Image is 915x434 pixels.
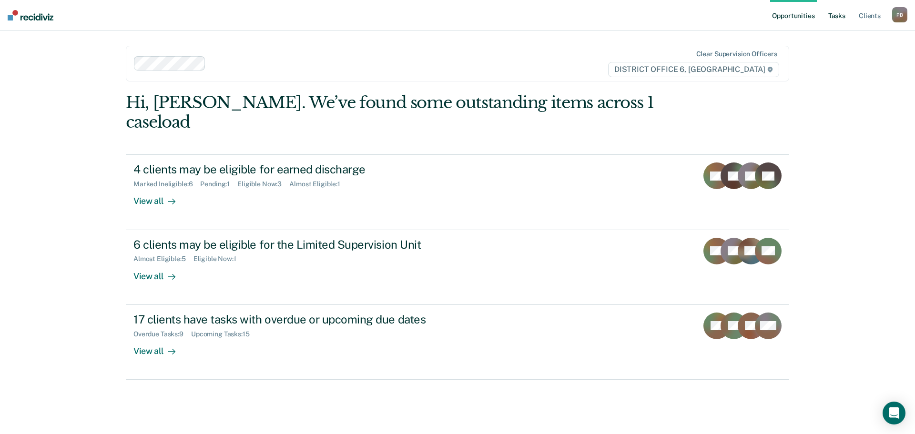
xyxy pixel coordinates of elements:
[193,255,244,263] div: Eligible Now : 1
[133,162,468,176] div: 4 clients may be eligible for earned discharge
[883,402,905,424] div: Open Intercom Messenger
[133,238,468,252] div: 6 clients may be eligible for the Limited Supervision Unit
[126,305,789,380] a: 17 clients have tasks with overdue or upcoming due datesOverdue Tasks:9Upcoming Tasks:15View all
[133,255,193,263] div: Almost Eligible : 5
[133,188,187,207] div: View all
[608,62,779,77] span: DISTRICT OFFICE 6, [GEOGRAPHIC_DATA]
[126,154,789,230] a: 4 clients may be eligible for earned dischargeMarked Ineligible:6Pending:1Eligible Now:3Almost El...
[126,230,789,305] a: 6 clients may be eligible for the Limited Supervision UnitAlmost Eligible:5Eligible Now:1View all
[133,338,187,356] div: View all
[133,313,468,326] div: 17 clients have tasks with overdue or upcoming due dates
[289,180,348,188] div: Almost Eligible : 1
[133,180,200,188] div: Marked Ineligible : 6
[200,180,237,188] div: Pending : 1
[8,10,53,20] img: Recidiviz
[191,330,257,338] div: Upcoming Tasks : 15
[237,180,289,188] div: Eligible Now : 3
[133,330,191,338] div: Overdue Tasks : 9
[892,7,907,22] button: PB
[126,93,657,132] div: Hi, [PERSON_NAME]. We’ve found some outstanding items across 1 caseload
[892,7,907,22] div: P B
[133,263,187,282] div: View all
[696,50,777,58] div: Clear supervision officers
